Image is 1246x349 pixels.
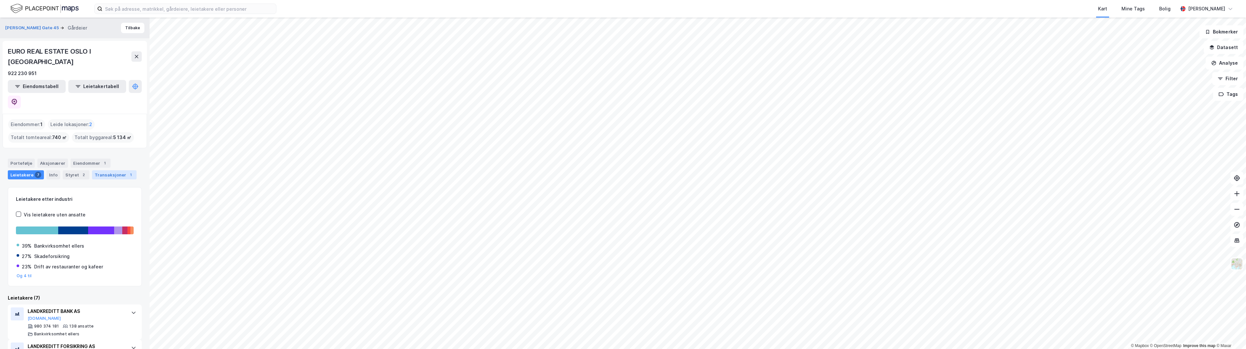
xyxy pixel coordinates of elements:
div: Aksjonærer [37,159,68,168]
div: 2 [80,172,87,178]
div: 980 374 181 [34,324,59,329]
div: Skadeforsikring [34,252,70,260]
button: Bokmerker [1200,25,1243,38]
a: OpenStreetMap [1150,343,1182,348]
div: Vis leietakere uten ansatte [24,211,86,219]
span: 740 ㎡ [52,134,67,141]
span: 5 134 ㎡ [113,134,131,141]
div: Portefølje [8,159,35,168]
a: Improve this map [1183,343,1215,348]
button: [PERSON_NAME] Gate 45 [5,25,60,31]
div: 39% [22,242,32,250]
span: 1 [40,121,43,128]
button: Filter [1212,72,1243,85]
div: Transaksjoner [92,170,137,179]
img: logo.f888ab2527a4732fd821a326f86c7f29.svg [10,3,79,14]
div: [PERSON_NAME] [1188,5,1225,13]
div: Info [46,170,60,179]
button: Datasett [1204,41,1243,54]
div: 1 [101,160,108,166]
button: [DOMAIN_NAME] [28,316,61,321]
div: Kart [1098,5,1107,13]
div: Leide lokasjoner : [48,119,95,130]
div: 1 [127,172,134,178]
input: Søk på adresse, matrikkel, gårdeiere, leietakere eller personer [102,4,276,14]
button: Eiendomstabell [8,80,66,93]
div: Totalt byggareal : [72,132,134,143]
div: Gårdeier [68,24,87,32]
button: Og 4 til [17,273,32,278]
button: Leietakertabell [68,80,126,93]
div: Bankvirksomhet ellers [34,331,79,337]
div: 7 [35,172,41,178]
div: Eiendommer : [8,119,45,130]
div: LANDKREDITT BANK AS [28,307,125,315]
div: Mine Tags [1121,5,1145,13]
div: Drift av restauranter og kafeer [34,263,103,271]
div: Leietakere (7) [8,294,142,302]
div: Totalt tomteareal : [8,132,69,143]
div: Leietakere [8,170,44,179]
iframe: Chat Widget [1213,318,1246,349]
div: Styret [63,170,89,179]
span: 2 [89,121,92,128]
button: Tags [1213,88,1243,101]
a: Mapbox [1131,343,1149,348]
div: 27% [22,252,32,260]
div: 23% [22,263,32,271]
div: EURO REAL ESTATE OSLO I [GEOGRAPHIC_DATA] [8,46,131,67]
div: Bolig [1159,5,1171,13]
div: Eiendommer [71,159,111,168]
div: 138 ansatte [69,324,94,329]
button: Analyse [1206,57,1243,70]
img: Z [1231,258,1243,270]
button: Tilbake [121,23,144,33]
div: 922 230 951 [8,70,37,77]
div: Leietakere etter industri [16,195,134,203]
div: Bankvirksomhet ellers [34,242,84,250]
div: Kontrollprogram for chat [1213,318,1246,349]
